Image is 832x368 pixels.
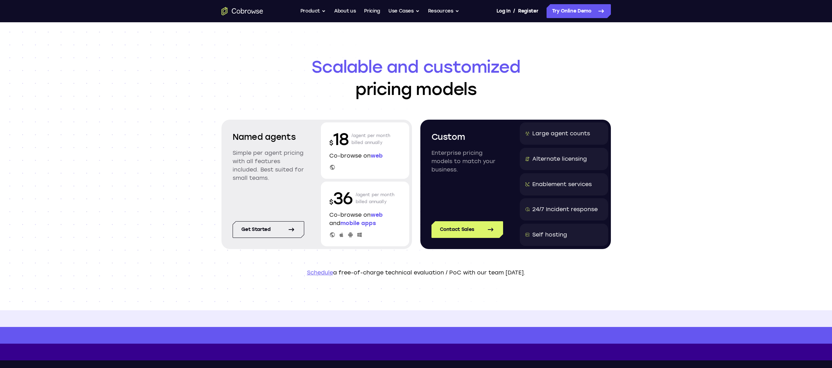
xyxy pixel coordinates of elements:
[221,7,263,15] a: Go to the home page
[356,187,395,209] p: /agent per month billed annually
[431,221,503,238] a: Contact Sales
[329,139,333,147] span: $
[428,4,459,18] button: Resources
[329,152,401,160] p: Co-browse on
[371,211,383,218] span: web
[532,180,592,189] div: Enablement services
[329,128,349,150] p: 18
[300,4,326,18] button: Product
[496,4,510,18] a: Log In
[532,205,598,214] div: 24/7 Incident response
[513,7,515,15] span: /
[329,187,353,209] p: 36
[233,149,304,182] p: Simple per agent pricing with all features included. Best suited for small teams.
[364,4,380,18] a: Pricing
[532,129,590,138] div: Large agent counts
[329,198,333,206] span: $
[233,221,304,238] a: Get started
[340,220,376,226] span: mobile apps
[334,4,356,18] a: About us
[431,131,503,143] h2: Custom
[221,56,611,100] h1: pricing models
[371,152,383,159] span: web
[518,4,538,18] a: Register
[329,211,401,227] p: Co-browse on and
[352,128,390,150] p: /agent per month billed annually
[431,149,503,174] p: Enterprise pricing models to match your business.
[388,4,420,18] button: Use Cases
[221,56,611,78] span: Scalable and customized
[532,155,587,163] div: Alternate licensing
[233,131,304,143] h2: Named agents
[307,269,333,276] a: Schedule
[547,4,611,18] a: Try Online Demo
[532,231,567,239] div: Self hosting
[221,269,611,277] p: a free-of-charge technical evaluation / PoC with our team [DATE].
